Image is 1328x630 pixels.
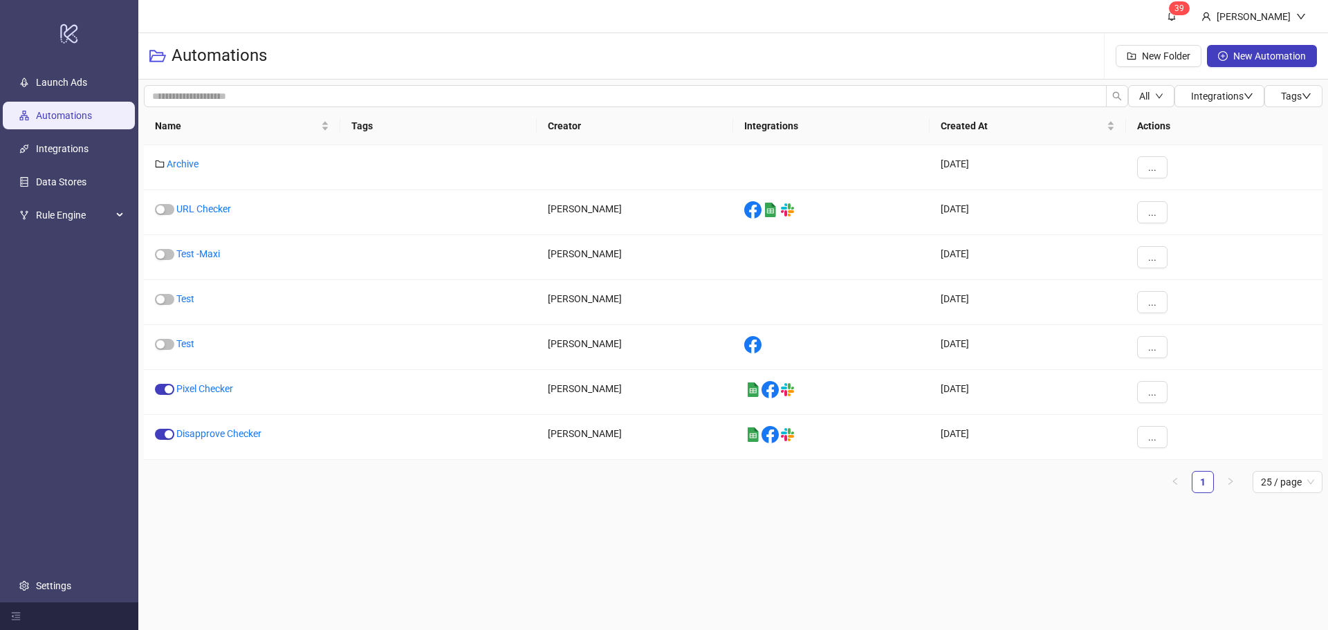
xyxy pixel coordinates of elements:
[176,203,231,214] a: URL Checker
[1112,91,1122,101] span: search
[930,145,1126,190] div: [DATE]
[176,428,261,439] a: Disapprove Checker
[144,107,340,145] th: Name
[1169,1,1190,15] sup: 39
[1127,51,1136,61] span: folder-add
[36,77,87,88] a: Launch Ads
[1137,381,1168,403] button: ...
[149,48,166,64] span: folder-open
[1148,387,1156,398] span: ...
[1137,156,1168,178] button: ...
[1174,85,1264,107] button: Integrationsdown
[1296,12,1306,21] span: down
[1264,85,1322,107] button: Tagsdown
[537,325,733,370] div: [PERSON_NAME]
[1139,91,1150,102] span: All
[36,143,89,154] a: Integrations
[1148,207,1156,218] span: ...
[537,370,733,415] div: [PERSON_NAME]
[1174,3,1179,13] span: 3
[176,383,233,394] a: Pixel Checker
[1244,91,1253,101] span: down
[340,107,537,145] th: Tags
[1167,11,1177,21] span: bell
[1218,51,1228,61] span: plus-circle
[1302,91,1311,101] span: down
[172,45,267,67] h3: Automations
[1192,471,1214,493] li: 1
[537,235,733,280] div: [PERSON_NAME]
[1116,45,1201,67] button: New Folder
[1207,45,1317,67] button: New Automation
[1126,107,1322,145] th: Actions
[930,415,1126,460] div: [DATE]
[1179,3,1184,13] span: 9
[36,201,112,229] span: Rule Engine
[1137,201,1168,223] button: ...
[537,415,733,460] div: [PERSON_NAME]
[155,159,165,169] span: folder
[1171,477,1179,485] span: left
[11,611,21,621] span: menu-fold
[1137,246,1168,268] button: ...
[36,580,71,591] a: Settings
[167,158,199,169] a: Archive
[941,118,1104,133] span: Created At
[19,210,29,220] span: fork
[733,107,930,145] th: Integrations
[1261,472,1314,492] span: 25 / page
[1219,471,1242,493] li: Next Page
[537,190,733,235] div: [PERSON_NAME]
[537,280,733,325] div: [PERSON_NAME]
[1201,12,1211,21] span: user
[1219,471,1242,493] button: right
[176,248,220,259] a: Test -Maxi
[1142,50,1190,62] span: New Folder
[1233,50,1306,62] span: New Automation
[930,190,1126,235] div: [DATE]
[1148,297,1156,308] span: ...
[930,235,1126,280] div: [DATE]
[1148,432,1156,443] span: ...
[1281,91,1311,102] span: Tags
[930,107,1126,145] th: Created At
[1148,252,1156,263] span: ...
[36,176,86,187] a: Data Stores
[930,325,1126,370] div: [DATE]
[1137,336,1168,358] button: ...
[1148,342,1156,353] span: ...
[176,293,194,304] a: Test
[1164,471,1186,493] button: left
[1253,471,1322,493] div: Page Size
[1137,426,1168,448] button: ...
[1128,85,1174,107] button: Alldown
[1155,92,1163,100] span: down
[1191,91,1253,102] span: Integrations
[537,107,733,145] th: Creator
[1164,471,1186,493] li: Previous Page
[930,280,1126,325] div: [DATE]
[1192,472,1213,492] a: 1
[1148,162,1156,173] span: ...
[1226,477,1235,485] span: right
[176,338,194,349] a: Test
[155,118,318,133] span: Name
[1211,9,1296,24] div: [PERSON_NAME]
[1137,291,1168,313] button: ...
[930,370,1126,415] div: [DATE]
[36,110,92,121] a: Automations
